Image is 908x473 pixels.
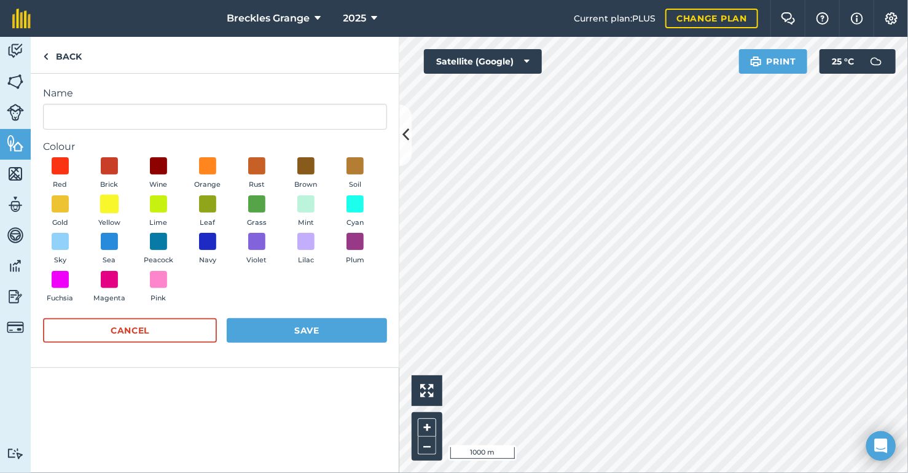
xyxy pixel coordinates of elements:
img: fieldmargin Logo [12,9,31,28]
span: Brick [101,179,119,190]
img: svg+xml;base64,PD94bWwgdmVyc2lvbj0iMS4wIiBlbmNvZGluZz0idXRmLTgiPz4KPCEtLSBHZW5lcmF0b3I6IEFkb2JlIE... [7,104,24,121]
span: Navy [199,255,216,266]
button: Sky [43,233,77,266]
button: Peacock [141,233,176,266]
button: Brick [92,157,127,190]
span: Leaf [200,217,216,229]
span: Fuchsia [47,293,74,304]
span: Plum [346,255,364,266]
img: A cog icon [884,12,899,25]
img: svg+xml;base64,PHN2ZyB4bWxucz0iaHR0cDovL3d3dy53My5vcmcvMjAwMC9zdmciIHdpZHRoPSI1NiIgaGVpZ2h0PSI2MC... [7,72,24,91]
span: Sea [103,255,116,266]
button: Mint [289,195,323,229]
span: Current plan : PLUS [574,12,656,25]
span: Magenta [93,293,125,304]
span: Lilac [298,255,314,266]
img: svg+xml;base64,PD94bWwgdmVyc2lvbj0iMS4wIiBlbmNvZGluZz0idXRmLTgiPz4KPCEtLSBHZW5lcmF0b3I6IEFkb2JlIE... [7,42,24,60]
button: Plum [338,233,372,266]
img: svg+xml;base64,PD94bWwgdmVyc2lvbj0iMS4wIiBlbmNvZGluZz0idXRmLTgiPz4KPCEtLSBHZW5lcmF0b3I6IEFkb2JlIE... [7,287,24,306]
img: svg+xml;base64,PHN2ZyB4bWxucz0iaHR0cDovL3d3dy53My5vcmcvMjAwMC9zdmciIHdpZHRoPSI5IiBoZWlnaHQ9IjI0Ii... [43,49,49,64]
img: svg+xml;base64,PHN2ZyB4bWxucz0iaHR0cDovL3d3dy53My5vcmcvMjAwMC9zdmciIHdpZHRoPSIxOSIgaGVpZ2h0PSIyNC... [750,54,762,69]
span: Wine [150,179,168,190]
img: svg+xml;base64,PD94bWwgdmVyc2lvbj0iMS4wIiBlbmNvZGluZz0idXRmLTgiPz4KPCEtLSBHZW5lcmF0b3I6IEFkb2JlIE... [864,49,888,74]
img: svg+xml;base64,PD94bWwgdmVyc2lvbj0iMS4wIiBlbmNvZGluZz0idXRmLTgiPz4KPCEtLSBHZW5lcmF0b3I6IEFkb2JlIE... [7,195,24,214]
button: Wine [141,157,176,190]
span: Red [53,179,68,190]
button: Fuchsia [43,271,77,304]
button: Brown [289,157,323,190]
img: Four arrows, one pointing top left, one top right, one bottom right and the last bottom left [420,384,434,397]
button: Save [227,318,387,343]
img: svg+xml;base64,PD94bWwgdmVyc2lvbj0iMS4wIiBlbmNvZGluZz0idXRmLTgiPz4KPCEtLSBHZW5lcmF0b3I6IEFkb2JlIE... [7,319,24,336]
button: Cancel [43,318,217,343]
button: Rust [240,157,274,190]
button: Red [43,157,77,190]
span: Rust [249,179,265,190]
span: Breckles Grange [227,11,310,26]
img: svg+xml;base64,PD94bWwgdmVyc2lvbj0iMS4wIiBlbmNvZGluZz0idXRmLTgiPz4KPCEtLSBHZW5lcmF0b3I6IEFkb2JlIE... [7,257,24,275]
button: Grass [240,195,274,229]
span: Pink [151,293,166,304]
div: Open Intercom Messenger [866,431,896,461]
span: Lime [150,217,168,229]
button: Sea [92,233,127,266]
button: Pink [141,271,176,304]
button: Gold [43,195,77,229]
label: Name [43,86,387,101]
span: Gold [52,217,68,229]
a: Change plan [665,9,758,28]
img: svg+xml;base64,PHN2ZyB4bWxucz0iaHR0cDovL3d3dy53My5vcmcvMjAwMC9zdmciIHdpZHRoPSI1NiIgaGVpZ2h0PSI2MC... [7,165,24,183]
button: – [418,437,436,455]
button: Violet [240,233,274,266]
img: svg+xml;base64,PD94bWwgdmVyc2lvbj0iMS4wIiBlbmNvZGluZz0idXRmLTgiPz4KPCEtLSBHZW5lcmF0b3I6IEFkb2JlIE... [7,226,24,244]
span: Yellow [98,217,120,229]
img: svg+xml;base64,PD94bWwgdmVyc2lvbj0iMS4wIiBlbmNvZGluZz0idXRmLTgiPz4KPCEtLSBHZW5lcmF0b3I6IEFkb2JlIE... [7,448,24,459]
span: Cyan [346,217,364,229]
span: 25 ° C [832,49,854,74]
button: Navy [190,233,225,266]
button: 25 °C [820,49,896,74]
span: Orange [195,179,221,190]
span: Violet [247,255,267,266]
button: Lime [141,195,176,229]
button: Magenta [92,271,127,304]
button: Leaf [190,195,225,229]
span: Soil [349,179,361,190]
img: A question mark icon [815,12,830,25]
img: svg+xml;base64,PHN2ZyB4bWxucz0iaHR0cDovL3d3dy53My5vcmcvMjAwMC9zdmciIHdpZHRoPSI1NiIgaGVpZ2h0PSI2MC... [7,134,24,152]
button: Soil [338,157,372,190]
span: Mint [298,217,314,229]
img: svg+xml;base64,PHN2ZyB4bWxucz0iaHR0cDovL3d3dy53My5vcmcvMjAwMC9zdmciIHdpZHRoPSIxNyIgaGVpZ2h0PSIxNy... [851,11,863,26]
span: 2025 [343,11,367,26]
span: Brown [295,179,318,190]
a: Back [31,37,94,73]
button: Lilac [289,233,323,266]
span: Grass [247,217,267,229]
button: Cyan [338,195,372,229]
button: Satellite (Google) [424,49,542,74]
label: Colour [43,139,387,154]
span: Sky [54,255,66,266]
button: Print [739,49,808,74]
span: Peacock [144,255,173,266]
button: + [418,418,436,437]
button: Yellow [92,195,127,229]
img: Two speech bubbles overlapping with the left bubble in the forefront [781,12,796,25]
button: Orange [190,157,225,190]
